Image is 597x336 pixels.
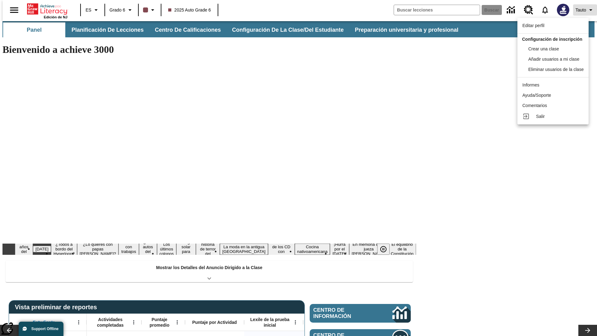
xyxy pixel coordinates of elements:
[536,114,545,119] span: Salir
[522,23,544,28] span: Editar perfil
[528,67,584,72] span: Eliminar usuarios de la clase
[522,82,539,87] span: Informes
[522,93,551,98] span: Ayuda/Soporte
[522,37,582,42] span: Configuración de inscripción
[528,46,559,51] span: Crear una clase
[528,57,579,62] span: Añadir usuarios a mi clase
[522,103,547,108] span: Comentarios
